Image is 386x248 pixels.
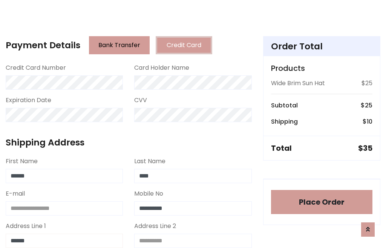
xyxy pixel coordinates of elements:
[271,144,292,153] h5: Total
[271,41,372,52] h4: Order Total
[358,144,372,153] h5: $
[6,157,38,166] label: First Name
[363,143,372,153] span: 35
[361,79,372,88] p: $25
[134,63,189,72] label: Card Holder Name
[6,40,80,51] h4: Payment Details
[6,137,252,148] h4: Shipping Address
[361,102,372,109] h6: $
[367,117,372,126] span: 10
[365,101,372,110] span: 25
[271,102,298,109] h6: Subtotal
[134,96,147,105] label: CVV
[134,157,165,166] label: Last Name
[271,190,372,214] button: Place Order
[156,36,212,54] button: Credit Card
[271,64,372,73] h5: Products
[271,79,325,88] p: Wide Brim Sun Hat
[134,222,176,231] label: Address Line 2
[134,189,163,198] label: Mobile No
[6,189,25,198] label: E-mail
[6,96,51,105] label: Expiration Date
[6,222,46,231] label: Address Line 1
[89,36,150,54] button: Bank Transfer
[271,118,298,125] h6: Shipping
[363,118,372,125] h6: $
[6,63,66,72] label: Credit Card Number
